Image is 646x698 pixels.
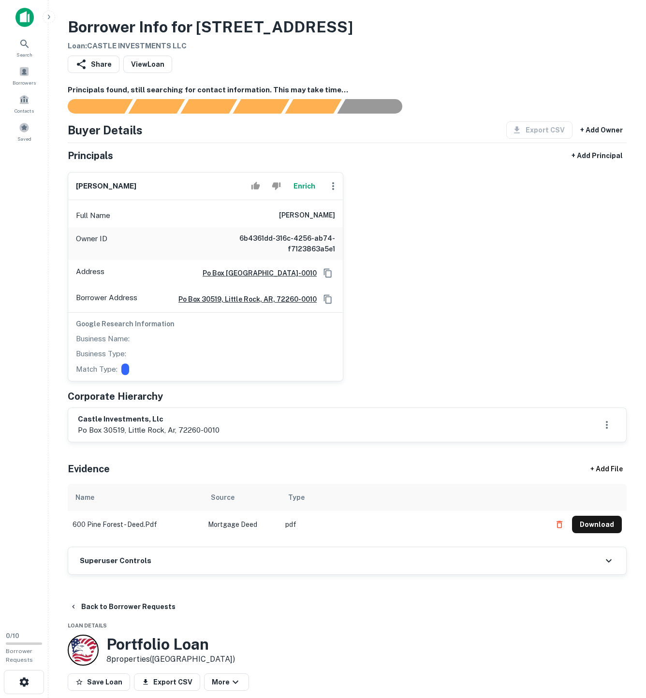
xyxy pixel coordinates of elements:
[76,348,126,360] p: Business Type:
[279,210,335,221] h6: [PERSON_NAME]
[80,555,151,567] h6: Superuser Controls
[280,484,546,511] th: Type
[68,511,203,538] td: 600 pine forest - deed.pdf
[288,492,305,503] div: Type
[6,632,19,640] span: 0 / 10
[3,90,45,116] a: Contacts
[68,41,353,52] h6: Loan : CASTLE INVESTMENTS LLC
[195,268,317,278] a: Po Box [GEOGRAPHIC_DATA]-0010
[68,148,113,163] h5: Principals
[68,484,203,511] th: Name
[3,62,45,88] a: Borrowers
[78,414,220,425] h6: castle investments, llc
[285,99,341,114] div: Principals found, still searching for contact information. This may take time...
[68,623,107,628] span: Loan Details
[338,99,414,114] div: AI fulfillment process complete.
[233,99,289,114] div: Principals found, AI now looking for contact information...
[268,176,285,196] button: Reject
[598,621,646,667] iframe: Chat Widget
[289,176,320,196] button: Enrich
[551,517,568,532] button: Delete file
[76,319,335,329] h6: Google Research Information
[203,484,280,511] th: Source
[76,292,137,306] p: Borrower Address
[106,654,235,665] p: 8 properties ([GEOGRAPHIC_DATA])
[68,484,627,547] div: scrollable content
[3,118,45,145] a: Saved
[13,79,36,87] span: Borrowers
[68,462,110,476] h5: Evidence
[128,99,185,114] div: Your request is received and processing...
[280,511,546,538] td: pdf
[247,176,264,196] button: Accept
[573,461,640,478] div: + Add File
[68,15,353,39] h3: Borrower Info for [STREET_ADDRESS]
[76,266,104,280] p: Address
[568,147,627,164] button: + Add Principal
[76,181,136,192] h6: [PERSON_NAME]
[68,389,163,404] h5: Corporate Hierarchy
[211,492,235,503] div: Source
[180,99,237,114] div: Documents found, AI parsing details...
[78,424,220,436] p: po box 30519, little rock, ar, 72260-0010
[576,121,627,139] button: + Add Owner
[204,673,249,691] button: More
[16,51,32,58] span: Search
[134,673,200,691] button: Export CSV
[75,492,94,503] div: Name
[68,85,627,96] h6: Principals found, still searching for contact information. This may take time...
[15,8,34,27] img: capitalize-icon.png
[68,56,119,73] button: Share
[76,210,110,221] p: Full Name
[106,635,235,654] h3: Portfolio Loan
[572,516,622,533] button: Download
[66,598,179,615] button: Back to Borrower Requests
[123,56,172,73] a: ViewLoan
[56,99,129,114] div: Sending borrower request to AI...
[17,135,31,143] span: Saved
[219,233,335,254] h6: 6b4361dd-316c-4256-ab74-f7123863a5e1
[76,364,117,375] p: Match Type:
[6,648,33,663] span: Borrower Requests
[321,292,335,306] button: Copy Address
[76,333,130,345] p: Business Name:
[76,233,107,254] p: Owner ID
[171,294,317,305] a: po box 30519, little rock, AR, 72260-0010
[15,107,34,115] span: Contacts
[68,673,130,691] button: Save Loan
[321,266,335,280] button: Copy Address
[3,34,45,60] a: Search
[68,121,143,139] h4: Buyer Details
[203,511,280,538] td: Mortgage Deed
